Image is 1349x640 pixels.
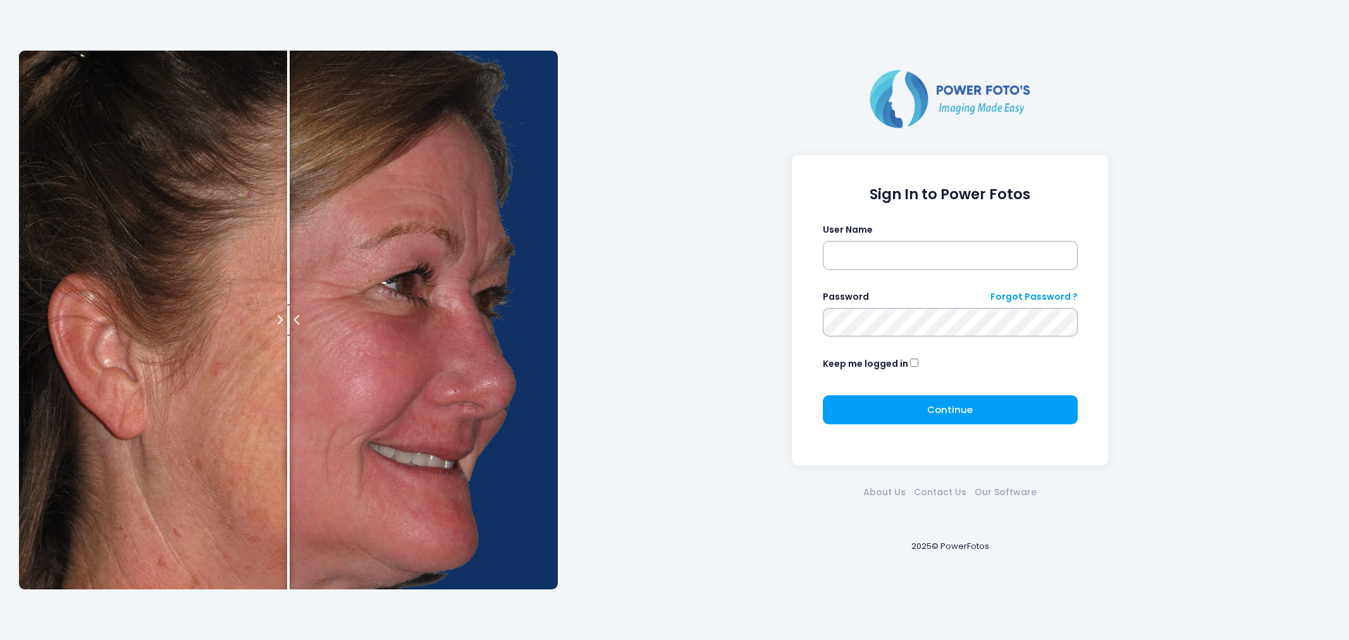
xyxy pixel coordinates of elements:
[865,67,1035,130] img: Logo
[990,290,1078,304] a: Forgot Password ?
[823,290,869,304] label: Password
[823,357,908,371] label: Keep me logged in
[971,486,1041,499] a: Our Software
[910,486,971,499] a: Contact Us
[859,486,910,499] a: About Us
[927,403,973,416] span: Continue
[823,223,873,237] label: User Name
[570,520,1330,574] div: 2025© PowerFotos
[823,395,1078,424] button: Continue
[823,186,1078,203] h1: Sign In to Power Fotos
